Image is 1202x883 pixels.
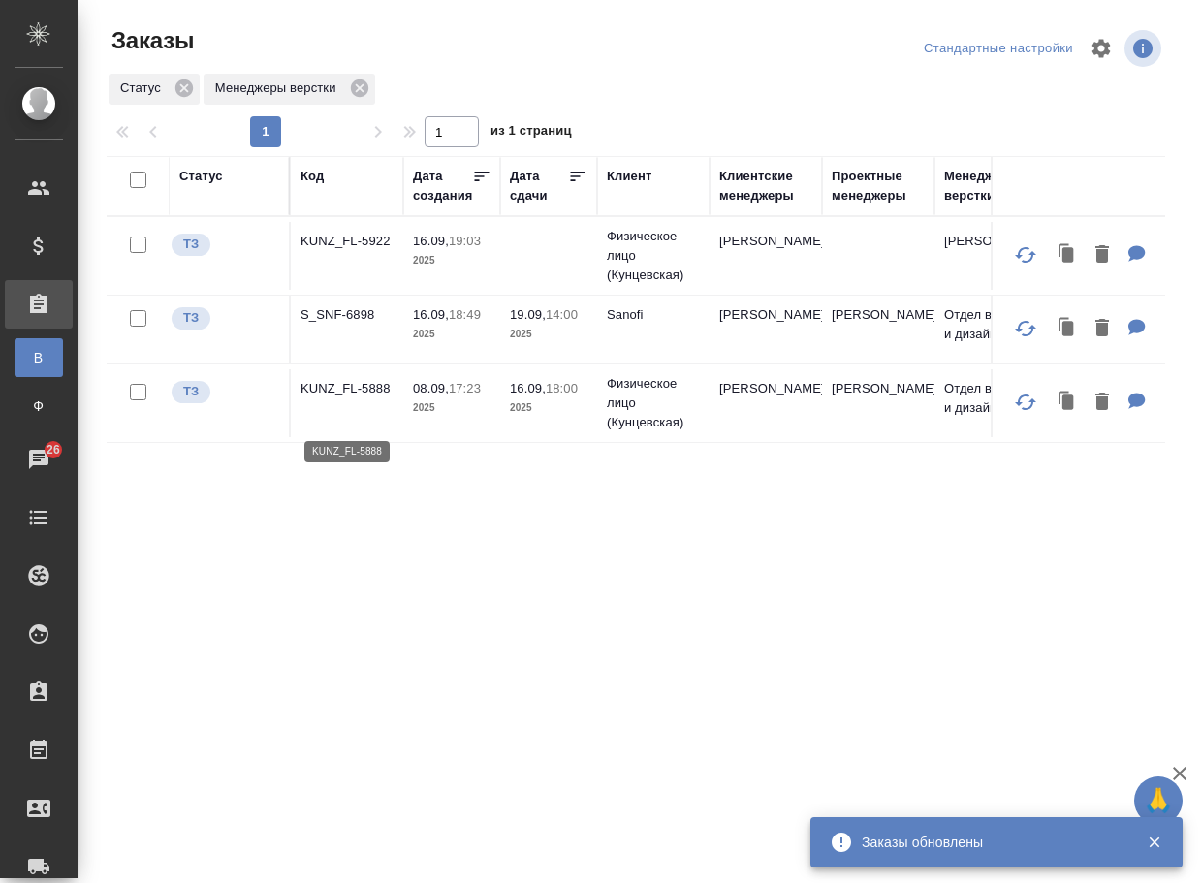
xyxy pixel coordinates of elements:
[413,307,449,322] p: 16.09,
[1049,383,1086,423] button: Клонировать
[300,379,394,398] p: KUNZ_FL-5888
[1002,305,1049,352] button: Обновить
[449,381,481,395] p: 17:23
[5,435,73,484] a: 26
[215,79,343,98] p: Менеджеры верстки
[179,167,223,186] div: Статус
[510,167,568,205] div: Дата сдачи
[170,305,279,331] div: Выставляет КМ при отправке заказа на расчет верстке (для тикета) или для уточнения сроков на прои...
[107,25,194,56] span: Заказы
[449,307,481,322] p: 18:49
[607,374,700,432] p: Физическое лицо (Кунцевская)
[862,833,1118,852] div: Заказы обновлены
[607,227,700,285] p: Физическое лицо (Кунцевская)
[822,369,934,437] td: [PERSON_NAME]
[1086,236,1119,275] button: Удалить
[300,167,324,186] div: Код
[183,382,199,401] p: ТЗ
[170,232,279,258] div: Выставляет КМ при отправке заказа на расчет верстке (для тикета) или для уточнения сроков на прои...
[822,296,934,363] td: [PERSON_NAME]
[546,381,578,395] p: 18:00
[170,379,279,405] div: Выставляет КМ при отправке заказа на расчет верстке (для тикета) или для уточнения сроков на прои...
[300,232,394,251] p: KUNZ_FL-5922
[15,387,63,426] a: Ф
[1049,236,1086,275] button: Клонировать
[15,338,63,377] a: В
[24,396,53,416] span: Ф
[944,379,1037,418] p: Отдел верстки и дизайна
[546,307,578,322] p: 14:00
[944,167,1037,205] div: Менеджеры верстки
[510,307,546,322] p: 19.09,
[183,308,199,328] p: ТЗ
[120,79,168,98] p: Статус
[413,398,490,418] p: 2025
[510,381,546,395] p: 16.09,
[183,235,199,254] p: ТЗ
[710,369,822,437] td: [PERSON_NAME]
[832,167,925,205] div: Проектные менеджеры
[710,222,822,290] td: [PERSON_NAME]
[710,296,822,363] td: [PERSON_NAME]
[1134,776,1183,825] button: 🙏
[1049,309,1086,349] button: Клонировать
[944,232,1037,251] p: [PERSON_NAME]
[490,119,572,147] span: из 1 страниц
[24,348,53,367] span: В
[449,234,481,248] p: 19:03
[413,167,472,205] div: Дата создания
[1086,309,1119,349] button: Удалить
[413,234,449,248] p: 16.09,
[413,325,490,344] p: 2025
[35,440,72,459] span: 26
[1078,25,1124,72] span: Настроить таблицу
[919,34,1078,64] div: split button
[607,167,651,186] div: Клиент
[510,325,587,344] p: 2025
[944,305,1037,344] p: Отдел верстки и дизайна
[204,74,375,105] div: Менеджеры верстки
[109,74,200,105] div: Статус
[1002,379,1049,426] button: Обновить
[510,398,587,418] p: 2025
[1124,30,1165,67] span: Посмотреть информацию
[607,305,700,325] p: Sanofi
[300,305,394,325] p: S_SNF-6898
[1134,834,1174,851] button: Закрыть
[413,381,449,395] p: 08.09,
[413,251,490,270] p: 2025
[719,167,812,205] div: Клиентские менеджеры
[1002,232,1049,278] button: Обновить
[1142,780,1175,821] span: 🙏
[1086,383,1119,423] button: Удалить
